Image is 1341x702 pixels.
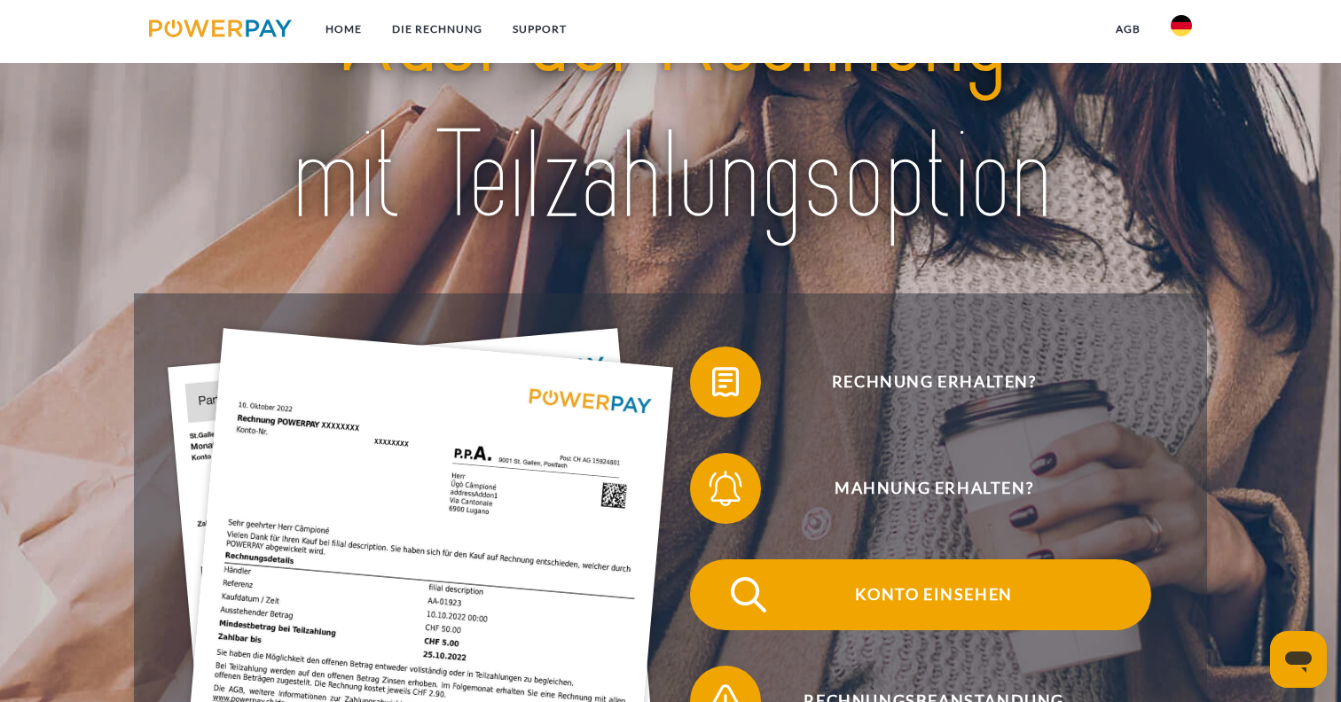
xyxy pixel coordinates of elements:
[377,13,498,45] a: DIE RECHNUNG
[310,13,377,45] a: Home
[1101,13,1156,45] a: agb
[1270,631,1327,688] iframe: Schaltfläche zum Öffnen des Messaging-Fensters
[717,559,1151,630] span: Konto einsehen
[149,19,292,37] img: logo-powerpay.svg
[726,573,771,617] img: qb_search.svg
[717,347,1151,417] span: Rechnung erhalten?
[498,13,582,45] a: SUPPORT
[690,347,1151,417] button: Rechnung erhalten?
[690,559,1151,630] button: Konto einsehen
[717,453,1151,524] span: Mahnung erhalten?
[703,466,748,511] img: qb_bell.svg
[703,360,748,404] img: qb_bill.svg
[1171,15,1192,36] img: de
[690,453,1151,524] button: Mahnung erhalten?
